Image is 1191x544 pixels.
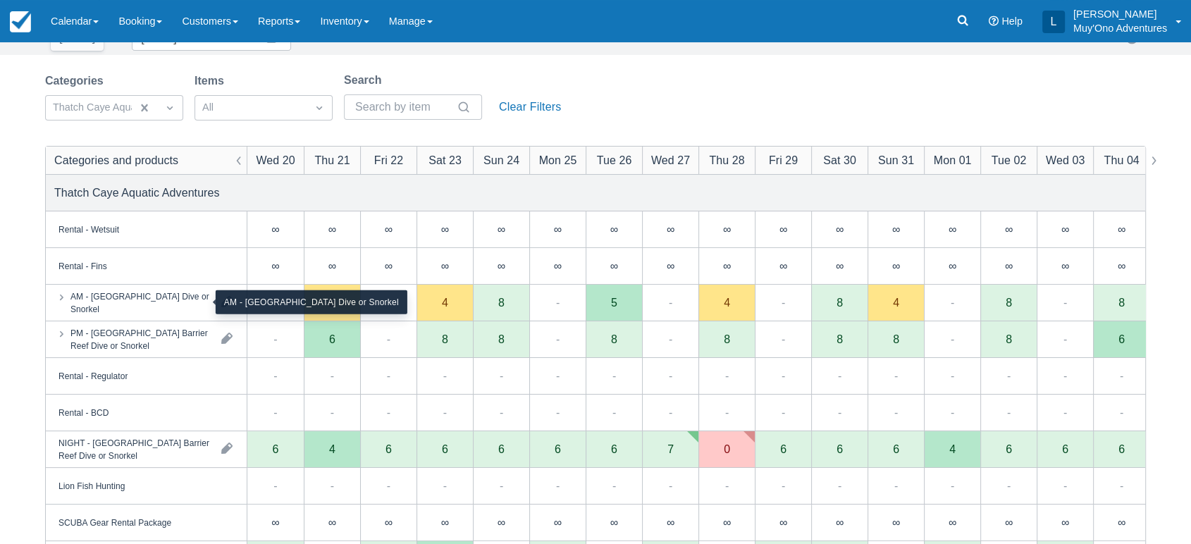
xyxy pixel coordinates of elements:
[642,431,698,468] div: 7
[924,248,980,285] div: ∞
[1093,505,1149,541] div: ∞
[755,505,811,541] div: ∞
[980,248,1037,285] div: ∞
[951,404,954,421] div: -
[70,326,210,352] div: PM - [GEOGRAPHIC_DATA] Barrier Reef Dive or Snorkel
[723,223,731,235] div: ∞
[811,211,868,248] div: ∞
[360,431,416,468] div: 6
[709,152,744,168] div: Thu 28
[539,152,577,168] div: Mon 25
[782,294,785,311] div: -
[443,367,447,384] div: -
[1118,297,1125,308] div: 8
[10,11,31,32] img: checkfront-main-nav-mini-logo.png
[473,431,529,468] div: 6
[780,443,786,455] div: 6
[1006,443,1012,455] div: 6
[1037,248,1093,285] div: ∞
[556,477,560,494] div: -
[868,248,924,285] div: ∞
[924,431,980,468] div: 4
[442,297,448,308] div: 4
[1104,152,1139,168] div: Thu 04
[387,367,390,384] div: -
[498,223,505,235] div: ∞
[667,260,674,271] div: ∞
[725,404,729,421] div: -
[360,248,416,285] div: ∞
[416,431,473,468] div: 6
[273,330,277,347] div: -
[698,211,755,248] div: ∞
[1120,404,1123,421] div: -
[823,152,856,168] div: Sat 30
[58,479,125,492] div: Lion Fish Hunting
[498,260,505,271] div: ∞
[755,211,811,248] div: ∞
[329,333,335,345] div: 6
[387,404,390,421] div: -
[58,516,171,528] div: SCUBA Gear Rental Package
[893,333,899,345] div: 8
[755,431,811,468] div: 6
[441,223,449,235] div: ∞
[1037,431,1093,468] div: 6
[441,517,449,528] div: ∞
[416,505,473,541] div: ∞
[779,260,787,271] div: ∞
[769,152,798,168] div: Fri 29
[556,330,560,347] div: -
[256,152,295,168] div: Wed 20
[924,211,980,248] div: ∞
[1063,330,1067,347] div: -
[893,443,899,455] div: 6
[597,152,632,168] div: Tue 26
[216,290,407,314] div: AM - [GEOGRAPHIC_DATA] Dive or Snorkel
[271,517,279,528] div: ∞
[54,152,178,168] div: Categories and products
[811,431,868,468] div: 6
[611,297,617,308] div: 5
[58,259,107,272] div: Rental - Fins
[529,211,586,248] div: ∞
[360,211,416,248] div: ∞
[779,517,787,528] div: ∞
[500,477,503,494] div: -
[782,330,785,347] div: -
[331,404,334,421] div: -
[610,223,618,235] div: ∞
[1118,333,1125,345] div: 6
[949,223,956,235] div: ∞
[1120,477,1123,494] div: -
[1007,367,1011,384] div: -
[878,152,914,168] div: Sun 31
[1073,21,1167,35] p: Muy'Ono Adventures
[667,443,674,455] div: 7
[1118,223,1125,235] div: ∞
[838,404,841,421] div: -
[989,16,999,26] i: Help
[1073,7,1167,21] p: [PERSON_NAME]
[554,260,562,271] div: ∞
[273,367,277,384] div: -
[314,152,350,168] div: Thu 21
[725,367,729,384] div: -
[669,330,672,347] div: -
[416,248,473,285] div: ∞
[70,290,210,315] div: AM - [GEOGRAPHIC_DATA] Dive or Snorkel
[385,260,393,271] div: ∞
[360,505,416,541] div: ∞
[54,184,220,201] div: Thatch Caye Aquatic Adventures
[951,330,954,347] div: -
[642,211,698,248] div: ∞
[1118,517,1125,528] div: ∞
[498,517,505,528] div: ∞
[1046,152,1085,168] div: Wed 03
[273,443,279,455] div: 6
[725,477,729,494] div: -
[554,223,562,235] div: ∞
[724,333,730,345] div: 8
[586,211,642,248] div: ∞
[868,211,924,248] div: ∞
